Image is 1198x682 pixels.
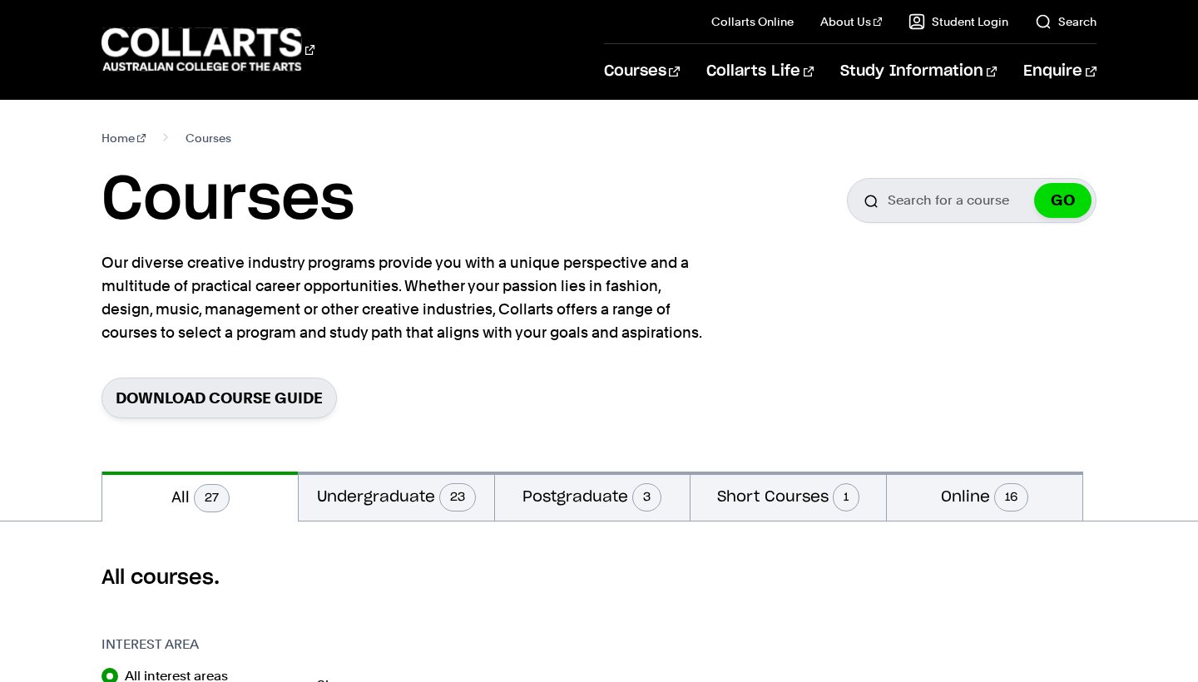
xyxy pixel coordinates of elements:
a: Search [1035,13,1097,30]
a: Study Information [840,44,997,99]
button: Postgraduate3 [495,472,691,521]
p: Our diverse creative industry programs provide you with a unique perspective and a multitude of p... [101,251,709,344]
a: About Us [820,13,882,30]
a: Home [101,126,146,150]
a: Student Login [908,13,1008,30]
button: Short Courses1 [691,472,886,521]
span: 23 [439,483,476,511]
button: GO [1034,183,1092,218]
span: 16 [994,483,1028,511]
a: Collarts Online [711,13,794,30]
button: All27 [102,472,298,521]
div: Go to homepage [101,26,314,73]
span: 3 [632,483,661,511]
a: Enquire [1023,44,1096,99]
a: Courses [604,44,680,99]
span: 27 [194,484,230,512]
h1: Courses [101,163,354,238]
input: Search for a course [847,178,1097,223]
button: Undergraduate23 [299,472,494,521]
span: Courses [186,126,231,150]
span: 1 [833,483,859,511]
h2: All courses. [101,565,1096,591]
h3: Interest Area [101,635,300,655]
a: Download Course Guide [101,378,337,418]
a: Collarts Life [706,44,814,99]
button: Online16 [887,472,1082,521]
